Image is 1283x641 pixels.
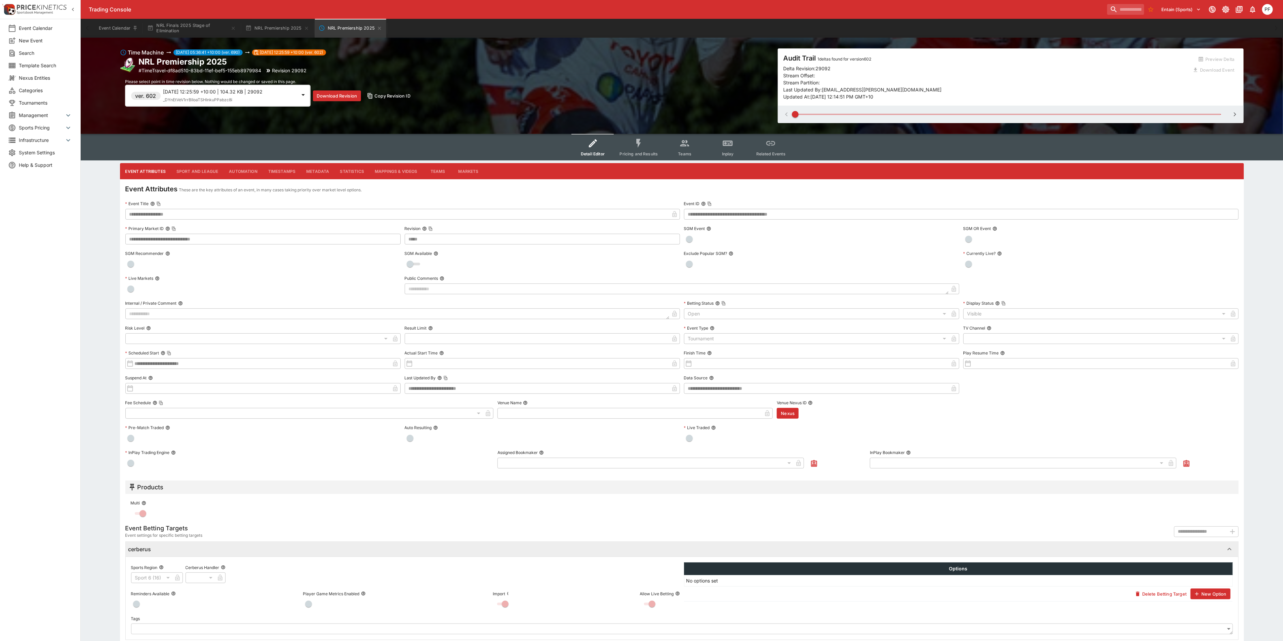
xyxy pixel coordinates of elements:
input: search [1107,4,1144,15]
button: Exclude Popular SGM? [729,251,733,256]
button: SGM Available [434,251,438,256]
button: SGM Event [707,226,711,231]
p: Fee Schedule [125,400,151,406]
p: Data Source [684,375,708,381]
span: Help & Support [19,161,72,168]
span: Template Search [19,62,72,69]
button: Venue Nexus ID [808,401,813,405]
div: Sport 6 (16) [131,572,172,583]
div: Trading Console [89,6,1105,13]
p: Venue Name [497,400,522,406]
p: Display Status [963,300,994,306]
div: Tournament [684,333,949,344]
span: _DYnEtVeV1rrBIIoaTSHInkuPPabzc8i [163,97,233,102]
span: Nexus Entities [19,74,72,81]
button: TV Channel [987,326,992,331]
span: Categories [19,87,72,94]
p: Venue Nexus ID [777,400,807,406]
button: Peter Fairgrieve [1260,2,1275,17]
button: Multi [142,501,146,505]
button: Copy To Clipboard [721,301,726,306]
h6: cerberus [128,546,151,553]
span: Search [19,49,72,56]
button: Markets [453,163,484,179]
button: Connected to PK [1206,3,1218,15]
img: rugby_league.png [120,57,136,73]
p: Public Comments [405,275,438,281]
span: Event Calendar [19,25,72,32]
button: Assigned Bookmaker [539,450,544,455]
button: Copy To Clipboard [171,226,176,231]
button: SGM Recommender [165,251,170,256]
p: InPlay Trading Engine [125,450,170,455]
button: Event TitleCopy To Clipboard [150,201,155,206]
p: Primary Market ID [125,226,164,231]
button: Automation [224,163,263,179]
button: Notifications [1247,3,1259,15]
button: Documentation [1233,3,1245,15]
p: Actual Start Time [405,350,438,356]
img: PriceKinetics Logo [2,3,15,16]
button: Display StatusCopy To Clipboard [995,301,1000,306]
p: Revision [405,226,421,231]
p: Event Title [125,201,149,206]
h5: Products [137,483,164,491]
span: New Event [19,37,72,44]
p: Internal / Private Comment [125,300,177,306]
button: Statistics [335,163,370,179]
button: Play Resume Time [1000,351,1005,355]
span: [DATE] 05:36:41 +10:00 (ver. 690) [173,49,243,55]
span: System Settings [19,149,72,156]
p: Pre-Match Traded [125,425,164,430]
span: Sports Pricing [19,124,64,131]
p: Multi [131,500,140,506]
p: Currently Live? [963,251,996,256]
h5: Event Betting Targets [125,524,203,532]
button: NRL Finals 2025 Stage of Elimination [143,19,240,38]
button: RevisionCopy To Clipboard [422,226,427,231]
div: Open [684,308,949,319]
button: Public Comments [440,276,444,281]
h2: Copy To Clipboard [139,56,307,67]
p: Player Game Metrics Enabled [303,591,360,597]
button: Assign to Me [808,458,820,470]
span: Detail Editor [581,151,605,156]
button: Copy Revision ID [364,90,414,101]
button: Betting StatusCopy To Clipboard [715,301,720,306]
button: Primary Market IDCopy To Clipboard [165,226,170,231]
button: Venue Name [523,401,528,405]
button: Copy To Clipboard [443,376,448,380]
span: 1 deltas found for version 602 [817,56,871,62]
p: These are the key attributes of an event, in many cases taking priority over market level options. [179,187,362,193]
button: Teams [423,163,453,179]
button: Copy To Clipboard [1001,301,1006,306]
button: Actual Start Time [439,351,444,355]
button: Data Source [709,376,714,380]
p: [DATE] 12:25:59 +10:00 | 104.32 KB | 29092 [163,88,296,95]
button: Copy To Clipboard [159,401,163,405]
p: Risk Level [125,325,145,331]
p: Allow Live Betting [640,591,674,597]
button: InPlay Trading Engine [171,450,176,455]
button: Auto Resulting [433,425,438,430]
p: Result Limit [405,325,427,331]
button: Internal / Private Comment [178,301,183,306]
button: Currently Live? [997,251,1002,256]
button: Suspend At [148,376,153,380]
p: SGM Available [405,251,432,256]
p: Live Markets [125,275,154,281]
p: Import [493,591,506,597]
button: Mappings & Videos [369,163,423,179]
span: Infrastructure [19,137,64,144]
p: SGM OR Event [963,226,991,231]
span: Event settings for specific betting targets [125,532,203,539]
button: Event Attributes [120,163,171,179]
button: Live Markets [155,276,160,281]
p: InPlay Bookmaker [870,450,905,455]
button: Select Tenant [1158,4,1205,15]
button: Copy To Clipboard [167,351,171,355]
p: SGM Recommender [125,251,164,256]
button: SGM OR Event [993,226,997,231]
div: Visible [963,308,1228,319]
button: Sports Region [159,565,164,570]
